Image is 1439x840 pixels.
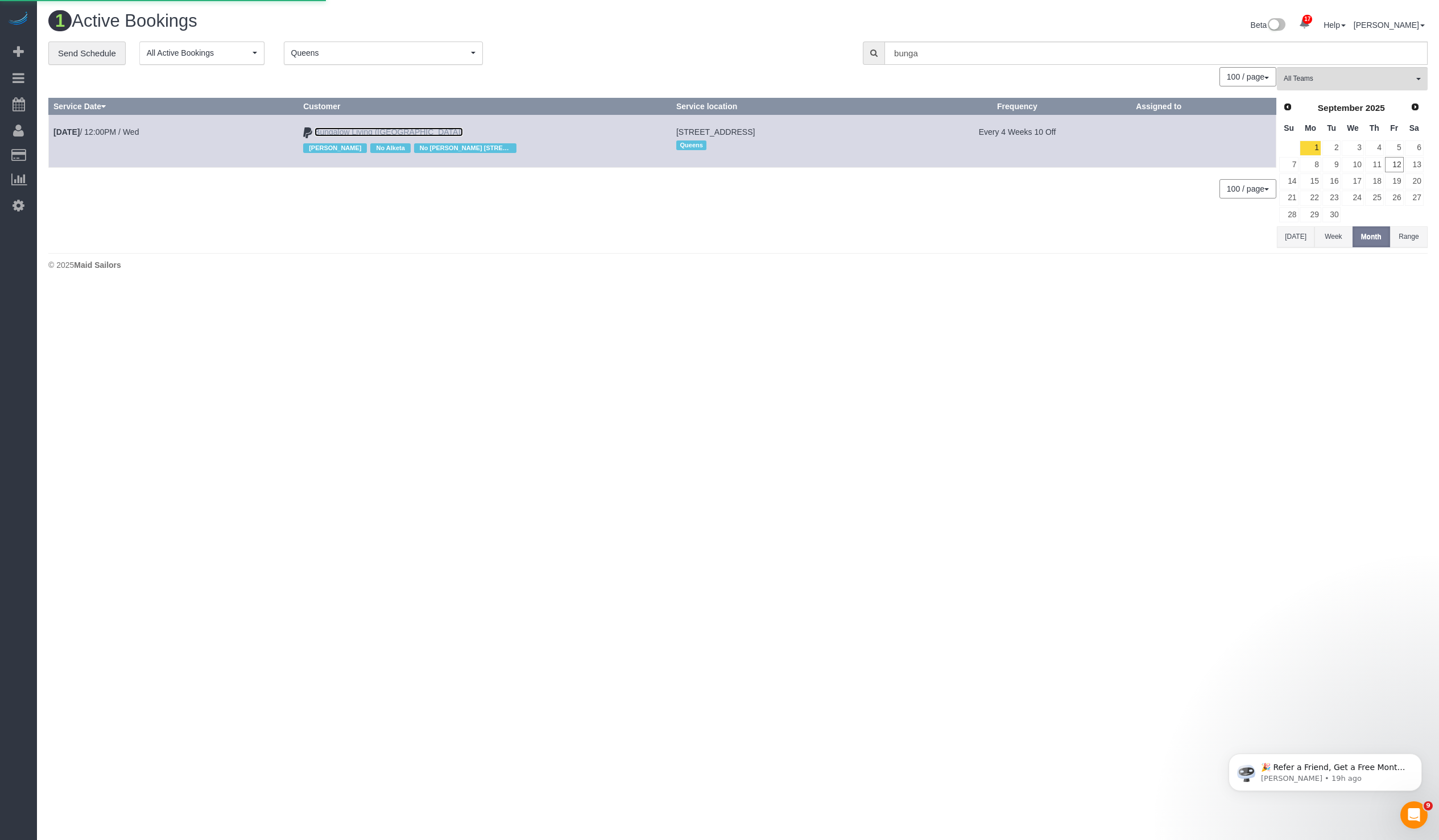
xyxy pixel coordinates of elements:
[676,138,899,152] div: Location
[1409,123,1419,133] span: Saturday
[1277,67,1428,85] ol: All Teams
[1277,67,1428,90] button: All Teams
[1342,157,1363,172] a: 10
[48,10,72,31] span: 1
[284,42,483,65] button: Queens
[1314,226,1352,247] button: Week
[1283,102,1292,111] span: Prev
[1318,103,1363,113] span: September
[1219,67,1276,86] button: 100 / page
[370,143,410,152] span: No Alketa
[1411,102,1420,111] span: Next
[147,47,250,59] span: All Active Bookings
[1342,140,1363,156] a: 3
[291,47,468,59] span: Queens
[1219,179,1276,198] button: 100 / page
[1365,140,1384,156] a: 4
[1365,157,1384,172] a: 11
[1347,123,1359,133] span: Wednesday
[1302,15,1312,24] span: 17
[1405,140,1424,156] a: 6
[1353,226,1390,247] button: Month
[1279,173,1299,189] a: 14
[303,143,367,152] span: [PERSON_NAME]
[1366,103,1385,113] span: 2025
[1342,191,1363,206] a: 24
[1251,20,1286,30] a: Beta
[1322,191,1341,206] a: 23
[53,127,139,136] a: [DATE]/ 12:00PM / Wed
[1322,173,1341,189] a: 16
[1322,157,1341,172] a: 9
[1405,191,1424,206] a: 27
[1322,140,1341,156] a: 2
[1370,123,1379,133] span: Thursday
[303,129,312,137] i: Paypal
[1322,207,1341,222] a: 30
[1211,730,1439,809] iframe: Intercom notifications message
[1300,157,1321,172] a: 8
[1305,123,1316,133] span: Monday
[139,42,264,65] button: All Active Bookings
[1284,123,1294,133] span: Sunday
[1220,67,1276,86] nav: Pagination navigation
[671,115,903,167] td: Service location
[7,11,30,27] img: Automaid Logo
[1131,115,1276,167] td: Assigned to
[676,127,755,136] span: [STREET_ADDRESS]
[1385,140,1404,156] a: 5
[1354,20,1425,30] a: [PERSON_NAME]
[48,259,1428,271] div: © 2025
[1385,191,1404,206] a: 26
[1279,191,1299,206] a: 21
[74,260,121,270] strong: Maid Sailors
[671,98,903,115] th: Service location
[1300,173,1321,189] a: 15
[1324,20,1346,30] a: Help
[49,98,299,115] th: Service Date
[1400,801,1428,829] iframe: Intercom live chat
[1385,157,1404,172] a: 12
[299,115,672,167] td: Customer
[1300,140,1321,156] a: 1
[884,42,1428,65] input: Enter the first 3 letters of the name to search
[676,140,707,150] span: Queens
[1300,191,1321,206] a: 22
[1385,173,1404,189] a: 19
[1293,11,1316,36] a: 17
[315,127,463,136] a: Bungalow Living ([GEOGRAPHIC_DATA])
[1424,801,1433,810] span: 9
[1390,226,1428,247] button: Range
[1280,100,1296,115] a: Prev
[1405,173,1424,189] a: 20
[1342,173,1363,189] a: 17
[1279,157,1299,172] a: 7
[1365,191,1384,206] a: 25
[1220,179,1276,198] nav: Pagination navigation
[903,115,1131,167] td: Frequency
[1284,74,1413,84] span: All Teams
[1407,100,1423,115] a: Next
[48,11,730,31] h1: Active Bookings
[1365,173,1384,189] a: 18
[903,98,1131,115] th: Frequency
[1131,98,1276,115] th: Assigned to
[1405,157,1424,172] a: 13
[1390,123,1398,133] span: Friday
[414,143,516,152] span: No [PERSON_NAME] [STREET_ADDRESS]
[1277,226,1314,247] button: [DATE]
[1300,207,1321,222] a: 29
[49,115,299,167] td: Schedule date
[1267,18,1285,33] img: New interface
[299,98,672,115] th: Customer
[48,42,126,65] a: Send Schedule
[1279,207,1299,222] a: 28
[53,127,80,136] b: [DATE]
[1327,123,1336,133] span: Tuesday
